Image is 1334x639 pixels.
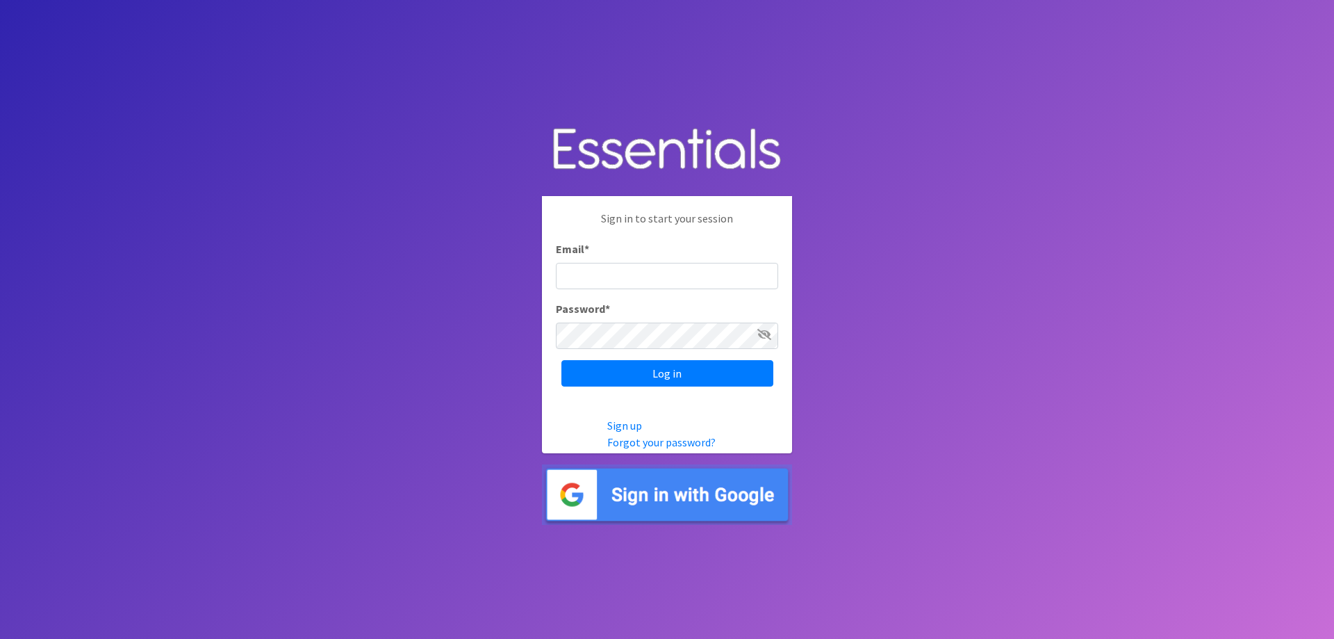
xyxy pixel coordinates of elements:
[605,302,610,316] abbr: required
[584,242,589,256] abbr: required
[607,419,642,432] a: Sign up
[556,210,778,241] p: Sign in to start your session
[542,464,792,525] img: Sign in with Google
[556,241,589,257] label: Email
[542,114,792,186] img: Human Essentials
[561,360,773,387] input: Log in
[556,300,610,317] label: Password
[607,435,716,449] a: Forgot your password?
